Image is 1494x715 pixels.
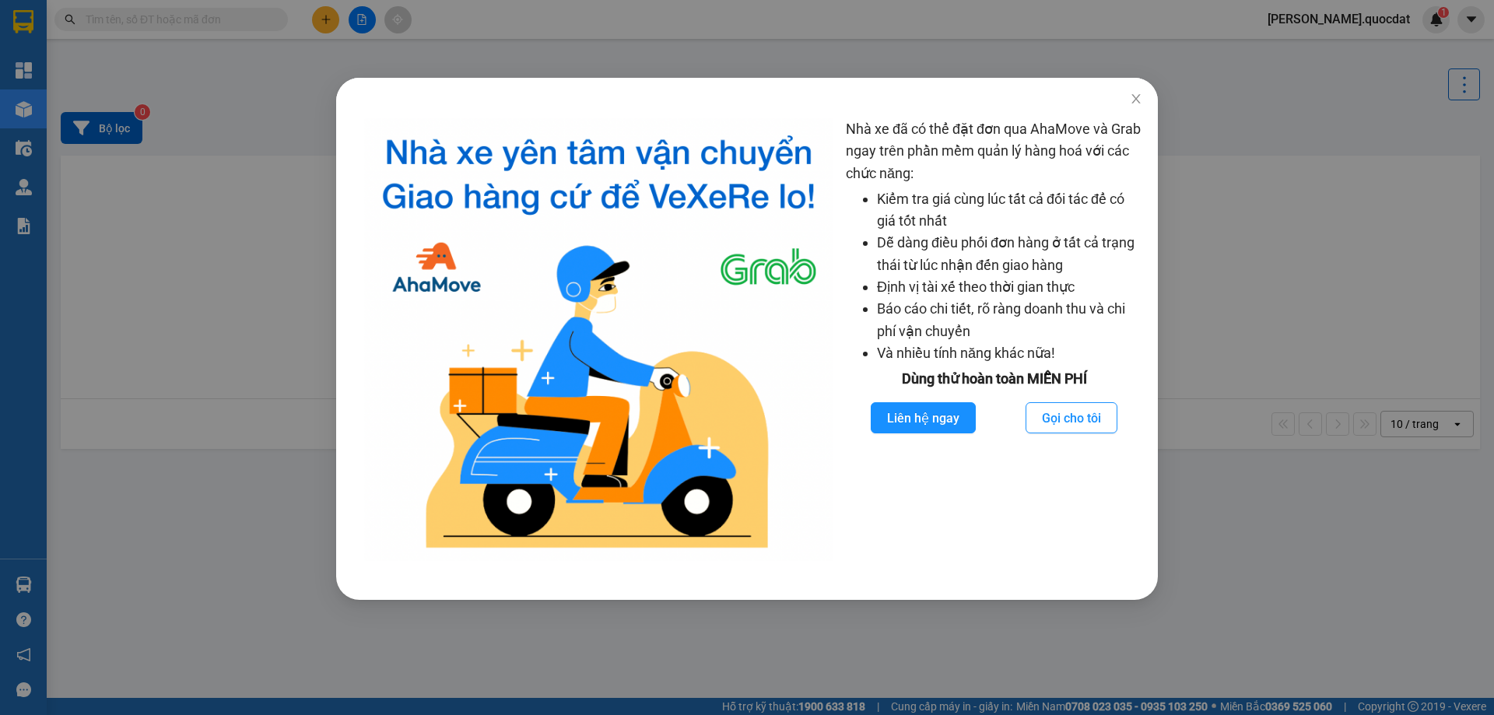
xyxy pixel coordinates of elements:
span: Gọi cho tôi [1042,408,1101,428]
button: Gọi cho tôi [1026,402,1117,433]
li: Và nhiều tính năng khác nữa! [877,342,1142,364]
div: Nhà xe đã có thể đặt đơn qua AhaMove và Grab ngay trên phần mềm quản lý hàng hoá với các chức năng: [846,118,1142,561]
li: Dễ dàng điều phối đơn hàng ở tất cả trạng thái từ lúc nhận đến giao hàng [877,232,1142,276]
li: Định vị tài xế theo thời gian thực [877,276,1142,298]
img: logo [364,118,833,561]
li: Kiểm tra giá cùng lúc tất cả đối tác để có giá tốt nhất [877,188,1142,233]
li: Báo cáo chi tiết, rõ ràng doanh thu và chi phí vận chuyển [877,298,1142,342]
button: Liên hệ ngay [871,402,976,433]
div: Dùng thử hoàn toàn MIỄN PHÍ [846,368,1142,390]
span: close [1130,93,1142,105]
span: Liên hệ ngay [887,408,959,428]
button: Close [1114,78,1158,121]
